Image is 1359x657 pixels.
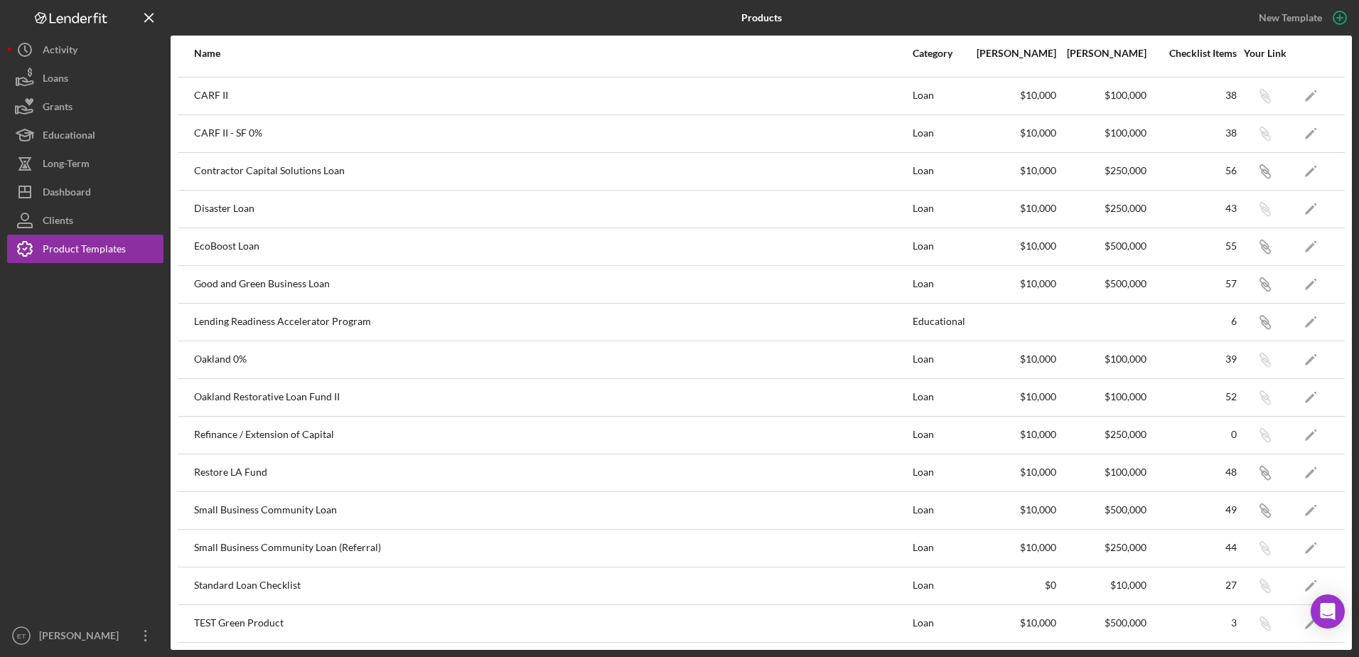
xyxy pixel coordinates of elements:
div: Checklist Items [1148,48,1237,59]
text: ET [17,632,26,640]
div: Product Templates [43,235,126,267]
div: 38 [1148,90,1237,101]
div: Refinance / Extension of Capital [194,417,911,453]
div: $10,000 [967,391,1056,402]
div: Oakland 0% [194,342,911,378]
div: $100,000 [1058,391,1146,402]
div: Long-Term [43,149,90,181]
button: Activity [7,36,163,64]
div: Loans [43,64,68,96]
div: $10,000 [967,466,1056,478]
button: Clients [7,206,163,235]
div: 3 [1148,617,1237,629]
div: Loan [913,568,966,604]
div: Small Business Community Loan [194,493,911,528]
div: [PERSON_NAME] [967,48,1056,59]
b: Products [741,12,782,23]
div: $0 [967,579,1056,591]
div: [PERSON_NAME] [36,621,128,653]
button: Grants [7,92,163,121]
div: Clients [43,206,73,238]
div: $100,000 [1058,127,1146,139]
div: Educational [913,304,966,340]
div: Grants [43,92,72,124]
div: $10,000 [967,203,1056,214]
div: $10,000 [967,165,1056,176]
button: Educational [7,121,163,149]
div: 48 [1148,466,1237,478]
div: Loan [913,154,966,189]
button: Dashboard [7,178,163,206]
div: Category [913,48,966,59]
div: 49 [1148,504,1237,516]
div: Lending Readiness Accelerator Program [194,304,911,340]
div: Loan [913,342,966,378]
div: Loan [913,493,966,528]
div: 38 [1148,127,1237,139]
button: ET[PERSON_NAME] [7,621,163,650]
button: Loans [7,64,163,92]
button: Long-Term [7,149,163,178]
div: $250,000 [1058,429,1146,440]
div: Loan [913,267,966,302]
div: 27 [1148,579,1237,591]
div: Contractor Capital Solutions Loan [194,154,911,189]
div: Name [194,48,911,59]
div: $10,000 [1058,579,1146,591]
div: $250,000 [1058,165,1146,176]
div: 44 [1148,542,1237,553]
div: $10,000 [967,617,1056,629]
div: $100,000 [1058,353,1146,365]
div: $500,000 [1058,617,1146,629]
div: $500,000 [1058,278,1146,289]
div: Loan [913,455,966,491]
div: 52 [1148,391,1237,402]
div: New Template [1259,7,1322,28]
div: 39 [1148,353,1237,365]
div: 57 [1148,278,1237,289]
div: Loan [913,380,966,415]
button: Product Templates [7,235,163,263]
div: 43 [1148,203,1237,214]
div: $10,000 [967,542,1056,553]
div: Oakland Restorative Loan Fund II [194,380,911,415]
div: $10,000 [967,504,1056,516]
div: 0 [1148,429,1237,440]
div: Loan [913,229,966,265]
div: $10,000 [967,278,1056,289]
div: Loan [913,191,966,227]
div: $100,000 [1058,466,1146,478]
div: Small Business Community Loan (Referral) [194,530,911,566]
div: $10,000 [967,90,1056,101]
div: Loan [913,78,966,114]
div: CARF II [194,78,911,114]
div: $250,000 [1058,542,1146,553]
div: Dashboard [43,178,91,210]
div: Loan [913,606,966,641]
div: TEST Green Product [194,606,911,641]
div: Loan [913,116,966,151]
div: Your Link [1238,48,1291,59]
div: [PERSON_NAME] [1058,48,1146,59]
div: CARF II - SF 0% [194,116,911,151]
div: $500,000 [1058,504,1146,516]
div: $10,000 [967,429,1056,440]
div: Standard Loan Checklist [194,568,911,604]
div: Educational [43,121,95,153]
div: Disaster Loan [194,191,911,227]
div: Loan [913,530,966,566]
div: Loan [913,417,966,453]
div: 56 [1148,165,1237,176]
div: $250,000 [1058,203,1146,214]
div: $10,000 [967,353,1056,365]
div: Restore LA Fund [194,455,911,491]
button: New Template [1250,7,1352,28]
